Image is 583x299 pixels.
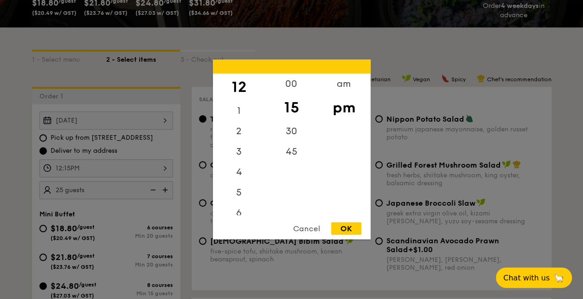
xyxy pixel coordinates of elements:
[265,74,318,94] div: 00
[213,74,265,101] div: 12
[496,267,572,288] button: Chat with us🦙
[213,203,265,223] div: 6
[213,182,265,203] div: 5
[318,74,370,94] div: am
[265,94,318,121] div: 15
[213,101,265,121] div: 1
[318,94,370,121] div: pm
[213,121,265,142] div: 2
[265,121,318,142] div: 30
[331,222,361,235] div: OK
[213,162,265,182] div: 4
[213,142,265,162] div: 3
[265,142,318,162] div: 45
[553,273,564,283] span: 🦙
[284,222,329,235] div: Cancel
[503,273,550,282] span: Chat with us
